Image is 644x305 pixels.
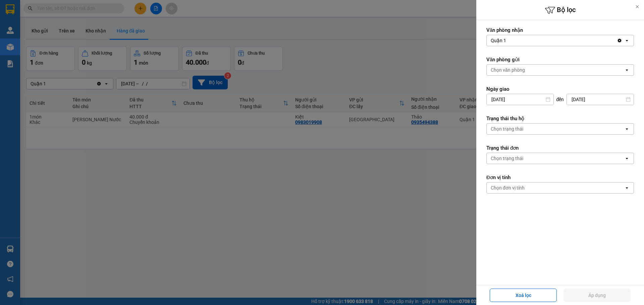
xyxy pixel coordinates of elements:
[486,174,634,181] label: Đơn vị tính
[491,126,523,132] div: Chọn trạng thái
[490,289,557,302] button: Xoá lọc
[486,27,634,33] label: Văn phòng nhận
[556,96,564,103] span: đến
[491,37,506,44] div: Quận 1
[491,155,523,162] div: Chọn trạng thái
[624,38,630,43] svg: open
[624,185,630,190] svg: open
[486,56,634,63] label: Văn phòng gửi
[487,94,553,105] input: Select a date.
[491,184,525,191] div: Chọn đơn vị tính
[476,5,644,15] h6: Bộ lọc
[486,86,634,92] label: Ngày giao
[624,156,630,161] svg: open
[624,67,630,73] svg: open
[486,115,634,122] label: Trạng thái thu hộ
[624,126,630,132] svg: open
[486,145,634,151] label: Trạng thái đơn
[563,289,631,302] button: Áp dụng
[567,94,634,105] input: Select a date.
[491,67,525,73] div: Chọn văn phòng
[617,38,622,43] svg: Clear value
